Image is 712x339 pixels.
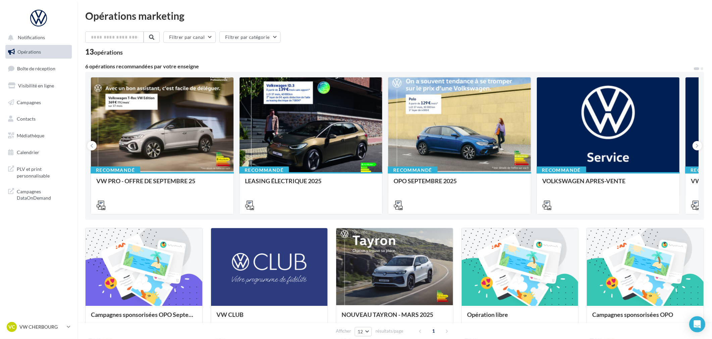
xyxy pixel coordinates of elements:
div: 13 [85,48,123,56]
span: résultats/page [375,328,403,334]
div: OPO SEPTEMBRE 2025 [394,178,525,191]
span: Campagnes DataOnDemand [17,187,69,201]
a: Opérations [4,45,73,59]
button: Filtrer par canal [163,31,216,43]
a: Visibilité en ligne [4,79,73,93]
button: Filtrer par catégorie [219,31,281,43]
span: Médiathèque [17,133,44,138]
div: Opération libre [467,311,573,325]
a: VC VW CHERBOURG [5,321,72,333]
div: opérations [94,49,123,55]
div: Recommandé [388,166,438,174]
div: VOLKSWAGEN APRES-VENTE [542,178,674,191]
span: Notifications [18,35,45,41]
span: 1 [428,326,439,336]
span: Campagnes [17,99,41,105]
div: 6 opérations recommandées par votre enseigne [85,64,693,69]
div: NOUVEAU TAYRON - MARS 2025 [342,311,448,325]
div: Open Intercom Messenger [689,316,705,332]
span: Opérations [17,49,41,55]
span: 12 [358,329,363,334]
button: 12 [355,327,372,336]
a: Calendrier [4,145,73,159]
div: Campagnes sponsorisées OPO [592,311,698,325]
a: Médiathèque [4,129,73,143]
span: VC [9,324,15,330]
span: Visibilité en ligne [18,83,54,88]
div: VW PRO - OFFRE DE SEPTEMBRE 25 [96,178,228,191]
a: Contacts [4,112,73,126]
div: Recommandé [239,166,289,174]
a: Campagnes [4,95,73,110]
div: Campagnes sponsorisées OPO Septembre [91,311,197,325]
span: Calendrier [17,149,39,155]
span: Boîte de réception [17,66,55,71]
a: Boîte de réception [4,61,73,76]
div: LEASING ÉLECTRIQUE 2025 [245,178,377,191]
span: Afficher [336,328,351,334]
a: PLV et print personnalisable [4,162,73,182]
span: PLV et print personnalisable [17,164,69,179]
p: VW CHERBOURG [19,324,64,330]
div: Recommandé [537,166,586,174]
div: Opérations marketing [85,11,704,21]
div: VW CLUB [216,311,322,325]
a: Campagnes DataOnDemand [4,184,73,204]
div: Recommandé [91,166,140,174]
span: Contacts [17,116,36,122]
